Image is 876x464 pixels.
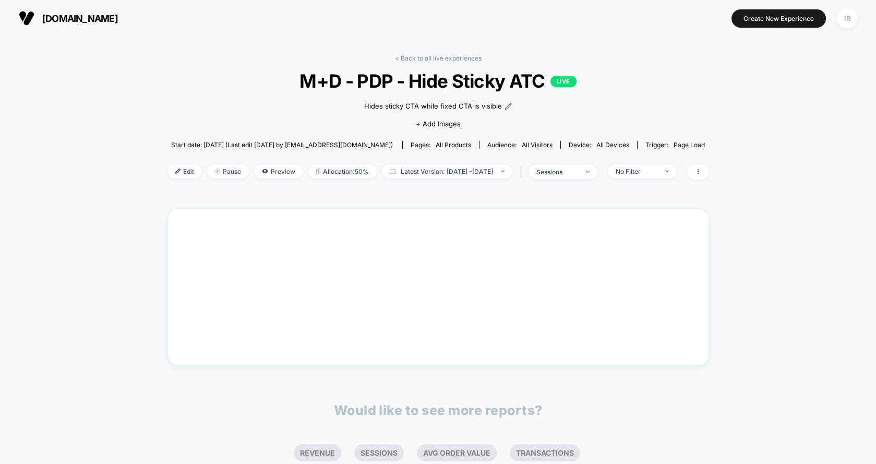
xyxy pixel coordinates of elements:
[837,8,857,29] div: IR
[522,141,553,149] span: All Visitors
[487,141,553,149] div: Audience:
[395,54,482,62] a: < Back to all live experiences
[175,169,181,174] img: edit
[16,10,121,27] button: [DOMAIN_NAME]
[616,168,657,175] div: No Filter
[334,402,543,418] p: Would like to see more reports?
[560,141,637,149] span: Device:
[417,444,497,461] li: Avg Order Value
[501,170,505,172] img: end
[19,10,34,26] img: Visually logo
[536,168,578,176] div: sessions
[645,141,705,149] div: Trigger:
[194,70,681,92] span: M+D - PDP - Hide Sticky ATC
[215,169,220,174] img: end
[294,444,341,461] li: Revenue
[674,141,705,149] span: Page Load
[550,76,577,87] p: LIVE
[167,164,202,179] span: Edit
[436,141,471,149] span: all products
[411,141,471,149] div: Pages:
[171,141,393,149] span: Start date: [DATE] (Last edit [DATE] by [EMAIL_ADDRESS][DOMAIN_NAME])
[254,164,303,179] span: Preview
[596,141,629,149] span: all devices
[364,101,502,112] span: Hides sticky CTA while fixed CTA is visible
[415,120,460,128] span: + Add Images
[354,444,404,461] li: Sessions
[518,164,529,180] span: |
[731,9,826,28] button: Create New Experience
[42,13,118,24] span: [DOMAIN_NAME]
[834,8,860,29] button: IR
[665,170,669,172] img: end
[586,171,590,173] img: end
[207,164,249,179] span: Pause
[308,164,377,179] span: Allocation: 50%
[510,444,580,461] li: Transactions
[382,164,512,179] span: Latest Version: [DATE] - [DATE]
[316,169,320,174] img: rebalance
[390,169,395,174] img: calendar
